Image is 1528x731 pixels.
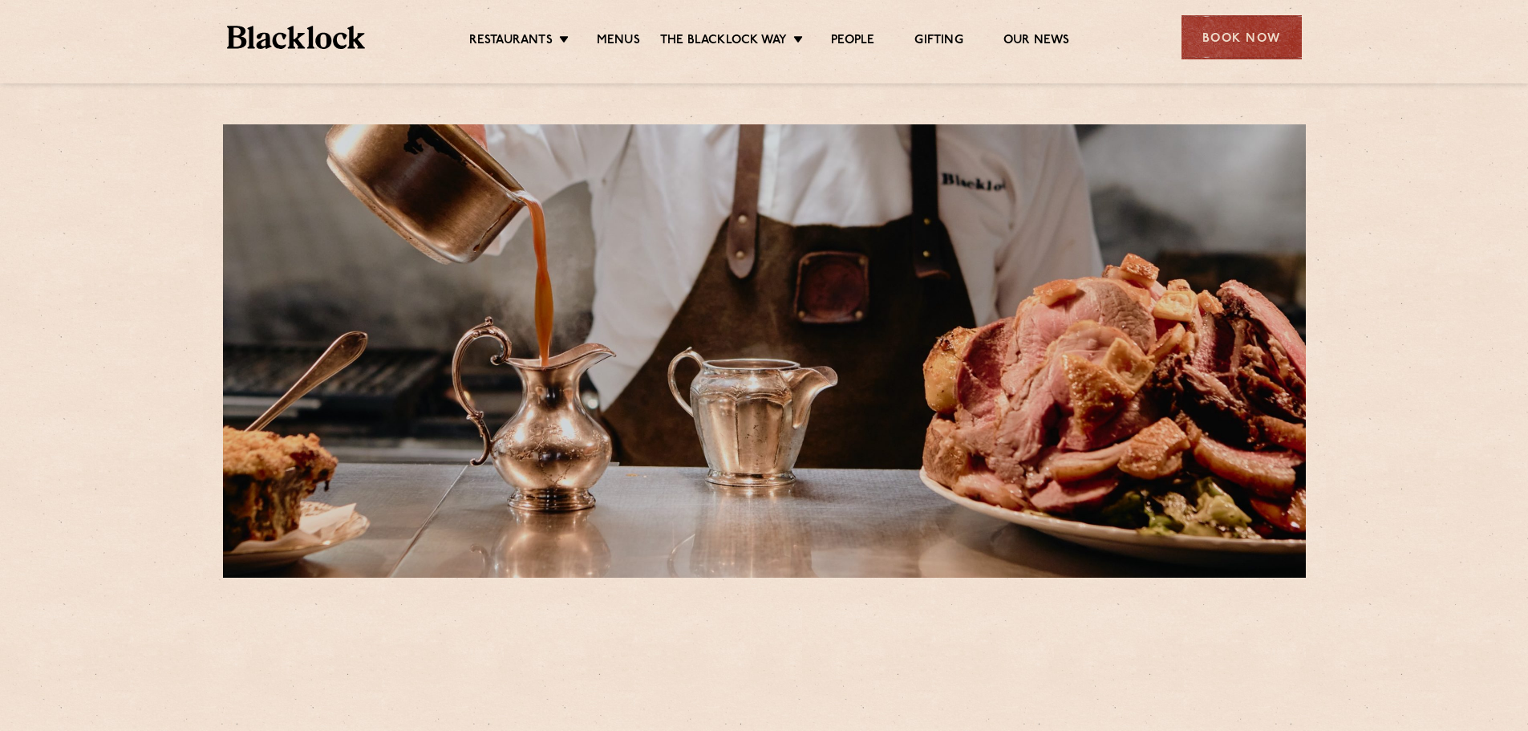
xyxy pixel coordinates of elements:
img: BL_Textured_Logo-footer-cropped.svg [227,26,366,49]
a: People [831,33,874,51]
a: The Blacklock Way [660,33,787,51]
a: Gifting [914,33,963,51]
a: Restaurants [469,33,553,51]
a: Our News [1003,33,1070,51]
a: Menus [597,33,640,51]
div: Book Now [1181,15,1302,59]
